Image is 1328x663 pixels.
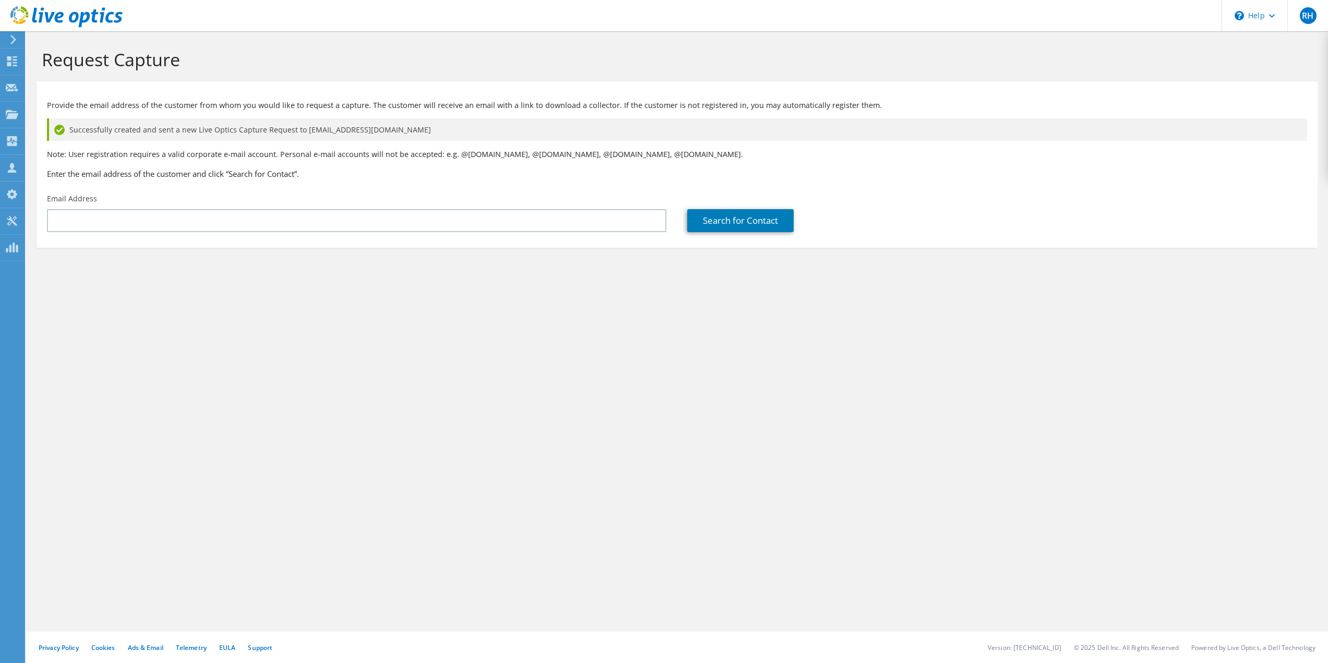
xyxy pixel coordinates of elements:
[176,643,207,652] a: Telemetry
[47,149,1307,160] p: Note: User registration requires a valid corporate e-mail account. Personal e-mail accounts will ...
[1191,643,1315,652] li: Powered by Live Optics, a Dell Technology
[219,643,235,652] a: EULA
[47,100,1307,111] p: Provide the email address of the customer from whom you would like to request a capture. The cust...
[1235,11,1244,20] svg: \n
[1074,643,1179,652] li: © 2025 Dell Inc. All Rights Reserved
[1300,7,1317,24] span: RH
[42,49,1307,70] h1: Request Capture
[69,124,431,136] span: Successfully created and sent a new Live Optics Capture Request to [EMAIL_ADDRESS][DOMAIN_NAME]
[47,194,97,204] label: Email Address
[47,168,1307,179] h3: Enter the email address of the customer and click “Search for Contact”.
[128,643,163,652] a: Ads & Email
[39,643,79,652] a: Privacy Policy
[248,643,272,652] a: Support
[988,643,1061,652] li: Version: [TECHNICAL_ID]
[687,209,794,232] a: Search for Contact
[91,643,115,652] a: Cookies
